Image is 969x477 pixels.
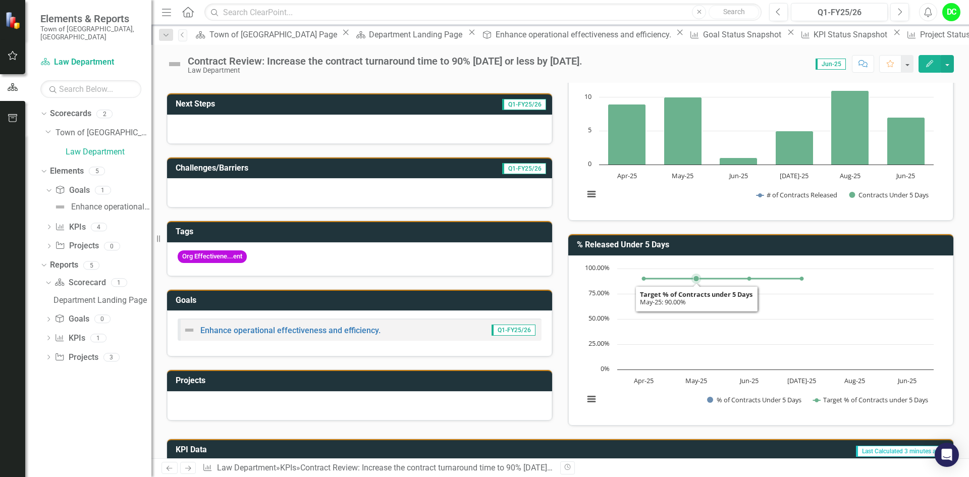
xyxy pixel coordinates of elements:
text: Jun-25 [739,376,759,385]
h3: Projects [176,376,547,385]
div: » » [202,462,553,474]
div: Contract Review: Increase the contract turnaround time to 90% [DATE] or less by [DATE]. [188,56,582,67]
button: Show Target % of Contracts under 5 Days [813,395,929,404]
div: Goal Status Snapshot [703,28,784,41]
text: Jun-25 [895,171,915,180]
h3: % Released Under 5 Days [577,240,948,249]
a: Town of [GEOGRAPHIC_DATA] [56,127,151,139]
div: Enhance operational effectiveness and efficiency. [71,202,151,211]
div: 1 [95,186,111,194]
h3: KPI Data [176,445,371,454]
img: Not Defined [183,324,195,336]
path: Jun-25, 7. Contracts Under 5 Days. [887,118,925,165]
text: Jun-25 [897,376,917,385]
img: Not Defined [167,56,183,72]
a: Enhance operational effectiveness and efficiency. [478,28,674,41]
path: May-25, 90. Target % of Contracts under 5 Days. [693,276,699,281]
text: Apr-25 [634,376,654,385]
button: View chart menu, Chart [584,187,599,201]
text: 25.00% [588,339,610,348]
span: Q1-FY25/26 [492,325,535,336]
text: 10 [584,92,591,101]
a: Department Landing Page [352,28,465,41]
a: Goal Status Snapshot [686,28,784,41]
text: 75.00% [588,288,610,297]
path: Apr-25, 9. Contracts Under 5 Days. [608,104,646,165]
img: ClearPoint Strategy [5,11,23,29]
div: Enhance operational effectiveness and efficiency. [496,28,674,41]
a: KPIs [280,463,296,472]
span: Elements & Reports [40,13,141,25]
h3: Challenges/Barriers [176,164,405,173]
a: Department Landing Page [51,292,151,308]
button: Show Contracts Under 5 Days [849,190,930,199]
div: 5 [83,261,99,270]
a: KPIs [55,222,85,233]
a: Elements [50,166,84,177]
svg: Interactive chart [579,59,939,210]
div: Q1-FY25/26 [794,7,884,19]
small: Town of [GEOGRAPHIC_DATA], [GEOGRAPHIC_DATA] [40,25,141,41]
span: Jun-25 [816,59,846,70]
div: 3 [103,353,120,361]
div: Contract Review: Increase the contract turnaround time to 90% [DATE] or less by [DATE]. [300,463,611,472]
div: 0 [104,242,120,250]
a: Goals [55,185,89,196]
div: Law Department [188,67,582,74]
a: Projects [55,352,98,363]
button: Search [709,5,759,19]
g: Contracts Under 5 Days, series 2 of 2. Bar series with 6 bars. [608,91,925,165]
path: Apr-25, 90. Target % of Contracts under 5 Days. [642,277,646,281]
button: DC [942,3,960,21]
h3: Next Steps [176,99,349,109]
text: May-25 [672,171,693,180]
button: View chart menu, Chart [584,392,599,406]
div: 1 [90,334,106,342]
svg: Interactive chart [579,263,939,415]
text: 5 [588,125,591,134]
a: Law Department [66,146,151,158]
a: Town of [GEOGRAPHIC_DATA] Page [192,28,340,41]
path: Jul-25, 5. Contracts Under 5 Days. [776,131,814,165]
text: Aug-25 [840,171,860,180]
span: Last Calculated 3 minutes ago [856,446,947,457]
text: 50.00% [588,313,610,323]
a: Reports [50,259,78,271]
a: Scorecard [55,277,105,289]
path: May-25, 10. Contracts Under 5 Days. [664,97,702,165]
g: Target % of Contracts under 5 Days, series 2 of 2. Line with 6 data points. [642,274,804,284]
path: Aug-25, 11. Contracts Under 5 Days. [831,91,869,165]
a: Goals [55,313,89,325]
div: 4 [91,223,107,231]
text: Aug-25 [844,376,865,385]
a: Scorecards [50,108,91,120]
div: 2 [96,110,113,118]
h3: Tags [176,227,547,236]
a: Law Department [217,463,276,472]
text: 0 [588,159,591,168]
text: Apr-25 [617,171,637,180]
button: Show # of Contracts Released [757,190,838,199]
text: May-25 [685,376,707,385]
path: Jul-25, 90. Target % of Contracts under 5 Days. [800,277,804,281]
div: 0 [94,315,111,324]
div: Department Landing Page [53,296,151,305]
text: 100.00% [585,263,610,272]
div: Town of [GEOGRAPHIC_DATA] Page [209,28,340,41]
div: Department Landing Page [369,28,465,41]
div: Chart. Highcharts interactive chart. [579,59,943,210]
button: Q1-FY25/26 [791,3,888,21]
div: 1 [111,279,127,287]
div: Chart. Highcharts interactive chart. [579,263,943,415]
input: Search ClearPoint... [204,4,762,21]
h3: Goals [176,296,547,305]
div: Open Intercom Messenger [935,443,959,467]
input: Search Below... [40,80,141,98]
a: KPIs [55,333,85,344]
span: Org Effectivene...ent [178,250,247,263]
path: Jun-25, 90. Target % of Contracts under 5 Days. [747,277,751,281]
a: KPI Status Snapshot [797,28,890,41]
span: Q1-FY25/26 [502,99,546,110]
path: Jun-25, 1. Contracts Under 5 Days. [720,158,758,165]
